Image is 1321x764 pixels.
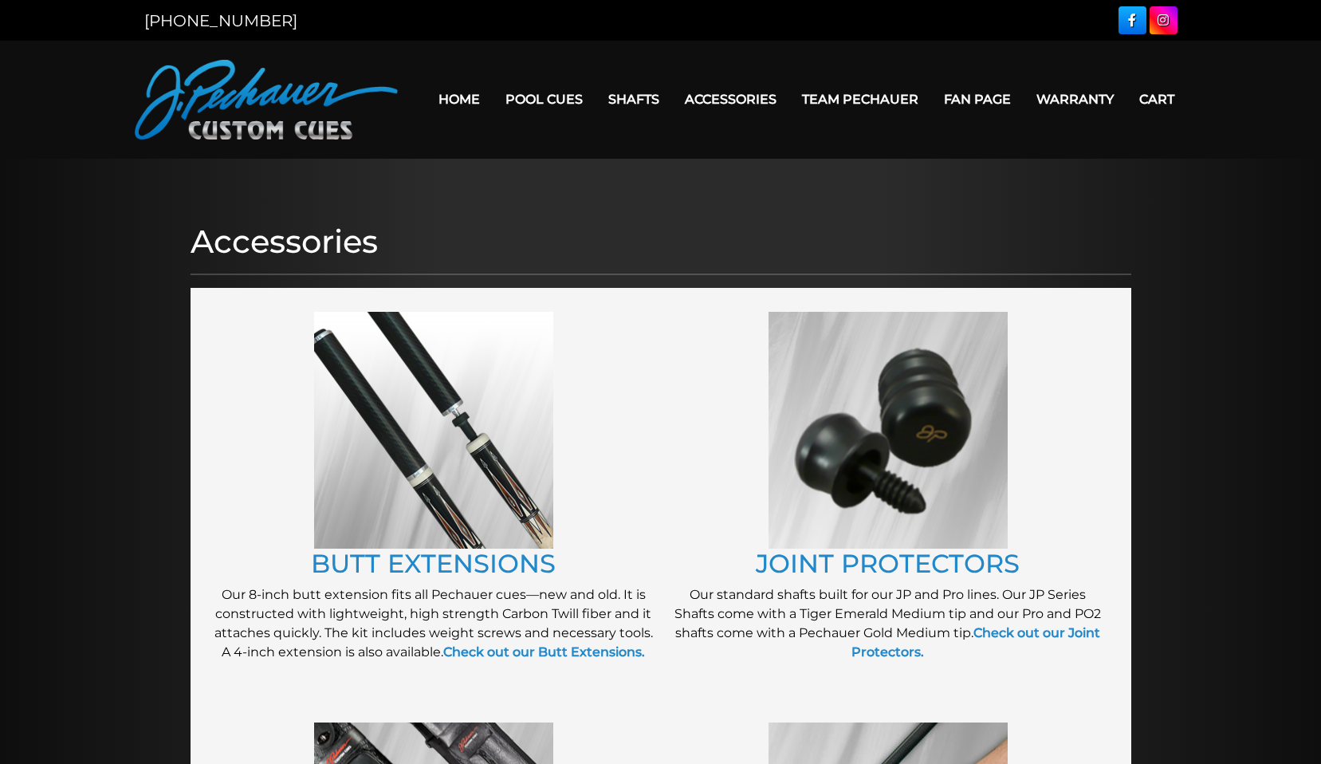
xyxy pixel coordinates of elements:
[596,79,672,120] a: Shafts
[756,548,1020,579] a: JOINT PROTECTORS
[426,79,493,120] a: Home
[1024,79,1126,120] a: Warranty
[214,585,653,662] p: Our 8-inch butt extension fits all Pechauer cues—new and old. It is constructed with lightweight,...
[669,585,1107,662] p: Our standard shafts built for our JP and Pro lines. Our JP Series Shafts come with a Tiger Emeral...
[311,548,556,579] a: BUTT EXTENSIONS
[443,644,645,660] a: Check out our Butt Extensions.
[191,223,1131,261] h1: Accessories
[851,625,1100,660] a: Check out our Joint Protectors.
[493,79,596,120] a: Pool Cues
[135,60,398,140] img: Pechauer Custom Cues
[1126,79,1187,120] a: Cart
[789,79,931,120] a: Team Pechauer
[931,79,1024,120] a: Fan Page
[144,11,297,30] a: [PHONE_NUMBER]
[672,79,789,120] a: Accessories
